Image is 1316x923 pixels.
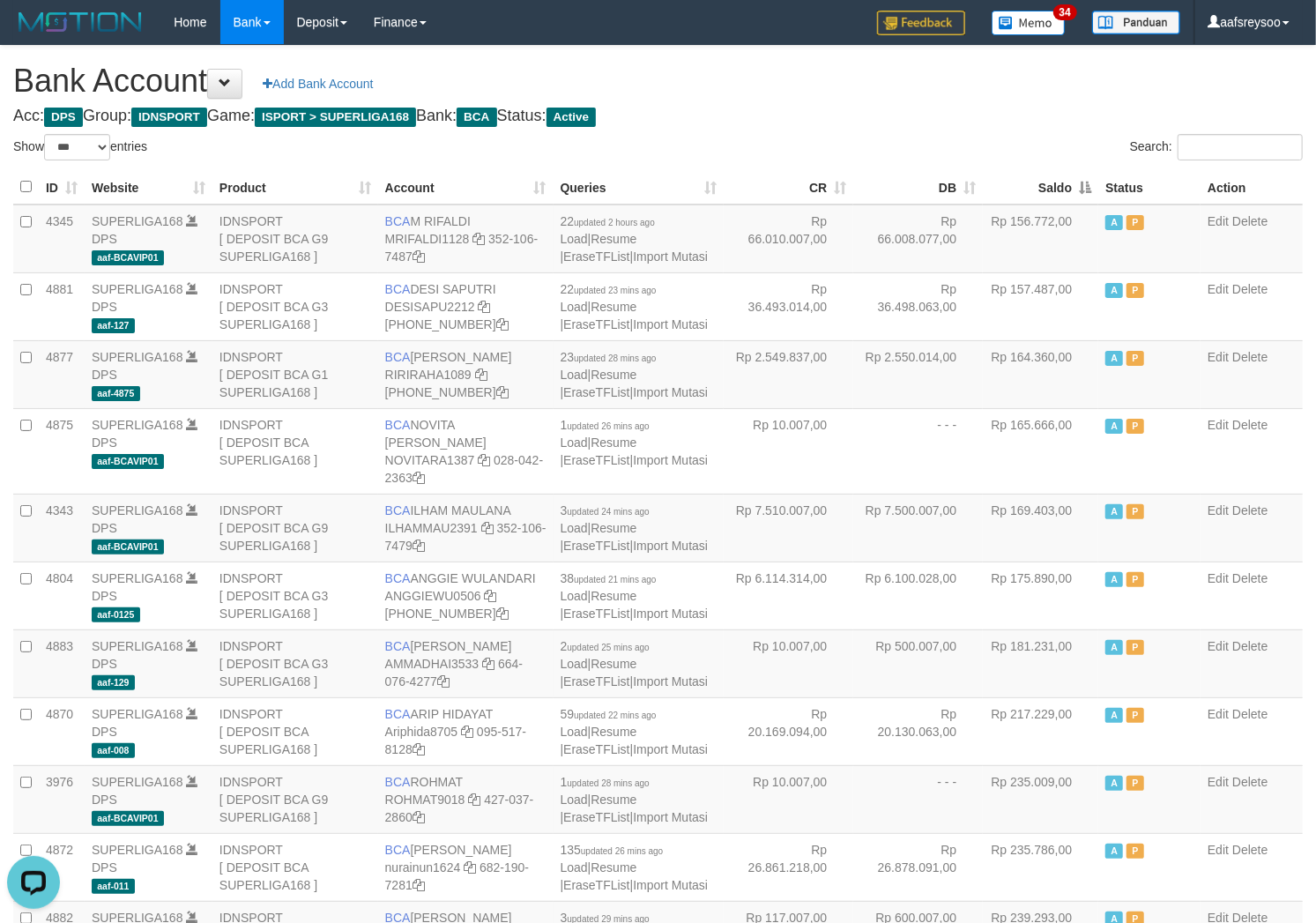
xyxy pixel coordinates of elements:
[633,742,708,756] a: Import Mutasi
[1232,214,1268,228] a: Delete
[1232,843,1268,857] a: Delete
[485,589,497,603] a: Copy ANGGIEWU0506 to clipboard
[983,340,1098,408] td: Rp 164.360,00
[853,697,983,765] td: Rp 20.130.063,00
[561,707,709,756] span: | | |
[92,540,164,555] span: aaf-BCAVIP01
[633,878,708,892] a: Import Mutasi
[853,408,983,494] td: - - -
[561,368,588,382] a: Load
[633,249,708,264] a: Import Mutasi
[92,214,183,228] a: SUPERLIGA168
[85,562,212,629] td: DPS
[983,833,1098,901] td: Rp 235.786,00
[212,170,378,205] th: Product: activate to sort column ascending
[1105,572,1123,587] span: Active
[464,860,476,875] a: Copy nurainun1624 to clipboard
[563,453,629,467] a: EraseTFList
[85,697,212,765] td: DPS
[85,272,212,340] td: DPS
[567,421,649,431] span: updated 26 mins ago
[92,318,135,333] span: aaf-127
[378,340,554,408] td: [PERSON_NAME] [PHONE_NUMBER]
[413,471,425,485] a: Copy 0280422363 to clipboard
[633,810,708,824] a: Import Mutasi
[1232,418,1268,432] a: Delete
[563,878,629,892] a: EraseTFList
[496,385,509,399] a: Copy 4062281611 to clipboard
[1232,775,1268,789] a: Delete
[1232,350,1268,364] a: Delete
[567,507,649,517] span: updated 24 mins ago
[131,108,207,127] span: IDNSPORT
[561,521,588,535] a: Load
[92,843,183,857] a: SUPERLIGA168
[496,317,509,331] a: Copy 4062280453 to clipboard
[724,833,853,901] td: Rp 26.861.218,00
[212,340,378,408] td: IDNSPORT [ DEPOSIT BCA G1 SUPERLIGA168 ]
[39,170,85,205] th: ID: activate to sort column ascending
[39,494,85,562] td: 4343
[385,368,472,382] a: RIRIRAHA1089
[563,810,629,824] a: EraseTFList
[983,765,1098,833] td: Rp 235.009,00
[92,350,183,364] a: SUPERLIGA168
[561,571,709,621] span: | | |
[561,589,588,603] a: Load
[385,589,481,603] a: ANGGIEWU0506
[561,418,650,432] span: 1
[13,108,1303,125] h4: Acc: Group: Game: Bank: Status:
[13,63,1303,99] h1: Bank Account
[413,810,425,824] a: Copy 4270372860 to clipboard
[385,350,411,364] span: BCA
[561,214,655,228] span: 22
[853,562,983,629] td: Rp 6.100.028,00
[385,725,458,739] a: Ariphida8705
[378,562,554,629] td: ANGGIE WULANDARI [PHONE_NUMBER]
[385,282,411,296] span: BCA
[482,657,494,671] a: Copy AMMADHAI3533 to clipboard
[853,833,983,901] td: Rp 26.878.091,00
[561,775,709,824] span: | | |
[378,629,554,697] td: [PERSON_NAME] 664-076-4277
[983,272,1098,340] td: Rp 157.487,00
[212,629,378,697] td: IDNSPORT [ DEPOSIT BCA G3 SUPERLIGA168 ]
[561,793,588,807] a: Load
[563,674,629,689] a: EraseTFList
[212,697,378,765] td: IDNSPORT [ DEPOSIT BCA SUPERLIGA168 ]
[563,607,629,621] a: EraseTFList
[39,340,85,408] td: 4877
[85,765,212,833] td: DPS
[212,562,378,629] td: IDNSPORT [ DEPOSIT BCA G3 SUPERLIGA168 ]
[378,205,554,273] td: M RIFALDI 352-106-7487
[561,775,650,789] span: 1
[92,879,135,894] span: aaf-011
[212,272,378,340] td: IDNSPORT [ DEPOSIT BCA G3 SUPERLIGA168 ]
[378,765,554,833] td: ROHMAT 427-037-2860
[561,707,657,721] span: 59
[633,674,708,689] a: Import Mutasi
[92,571,183,585] a: SUPERLIGA168
[378,494,554,562] td: ILHAM MAULANA 352-106-7479
[1092,11,1180,34] img: panduan.png
[92,250,164,265] span: aaf-BCAVIP01
[85,340,212,408] td: DPS
[983,562,1098,629] td: Rp 175.890,00
[92,811,164,826] span: aaf-BCAVIP01
[1208,707,1229,721] a: Edit
[481,521,494,535] a: Copy ILHAMMAU2391 to clipboard
[378,170,554,205] th: Account: activate to sort column ascending
[633,385,708,399] a: Import Mutasi
[479,300,491,314] a: Copy DESISAPU2212 to clipboard
[385,453,475,467] a: NOVITARA1387
[561,350,709,399] span: | | |
[1232,571,1268,585] a: Delete
[983,697,1098,765] td: Rp 217.229,00
[563,317,629,331] a: EraseTFList
[92,707,183,721] a: SUPERLIGA168
[212,833,378,901] td: IDNSPORT [ DEPOSIT BCA SUPERLIGA168 ]
[378,833,554,901] td: [PERSON_NAME] 682-190-7281
[39,765,85,833] td: 3976
[567,643,649,652] span: updated 25 mins ago
[591,793,636,807] a: Resume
